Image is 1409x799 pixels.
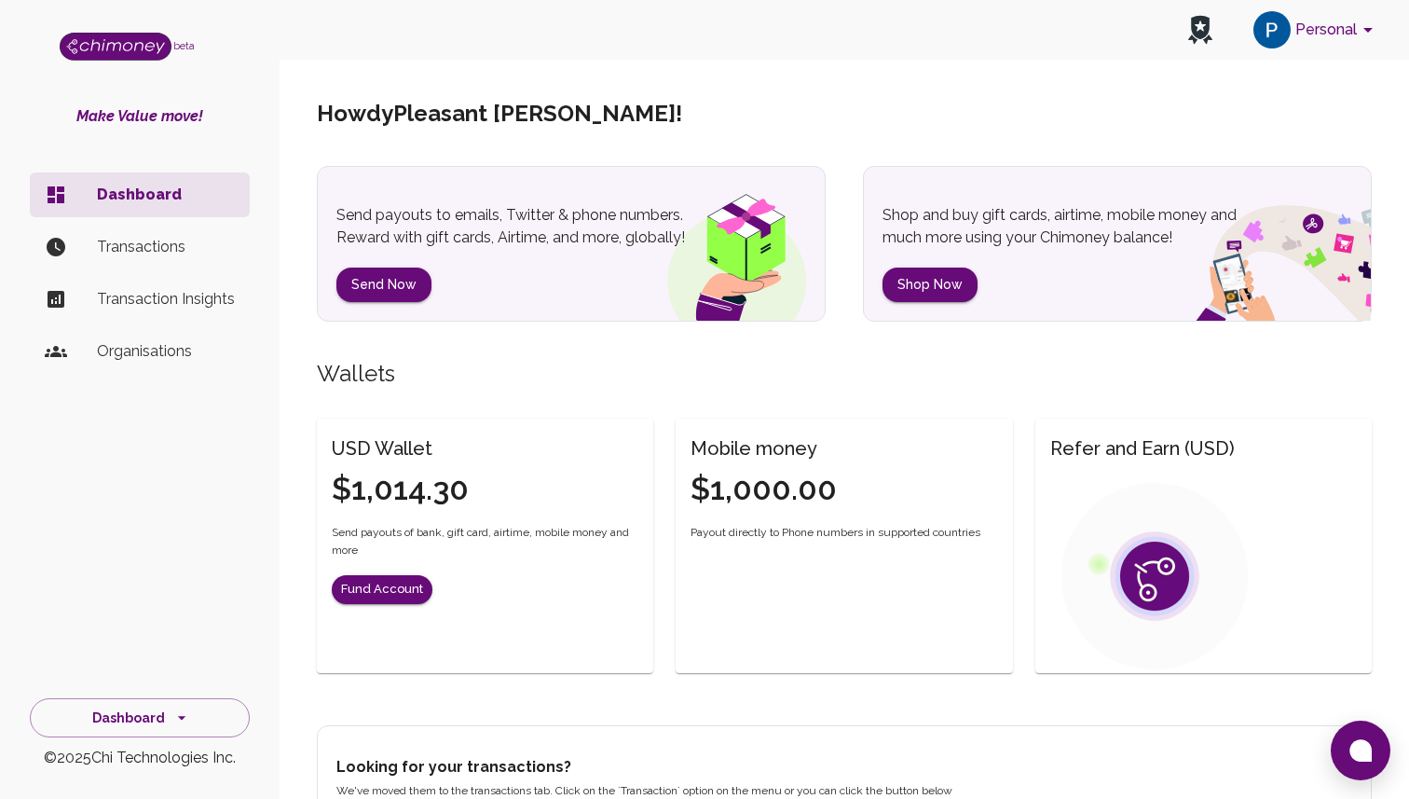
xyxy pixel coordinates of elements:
[97,236,235,258] p: Transactions
[336,268,431,302] button: Send Now
[691,470,837,509] h4: $1,000.00
[332,470,469,509] h4: $1,014.30
[97,340,235,363] p: Organisations
[882,204,1274,249] p: Shop and buy gift cards, airtime, mobile money and much more using your Chimoney balance!
[30,698,250,738] button: Dashboard
[336,784,952,797] span: We've moved them to the transactions tab. Click on the `Transaction` option on the menu or you ca...
[691,524,980,543] span: Payout directly to Phone numbers in supported countries
[691,434,837,463] h6: Mobile money
[332,524,638,561] span: Send payouts of bank, gift card, airtime, mobile money and more
[97,184,235,206] p: Dashboard
[1061,483,1248,669] img: public
[332,575,432,604] button: Fund Account
[634,181,825,321] img: gift box
[1147,185,1371,321] img: social spend
[317,99,682,129] h5: Howdy Pleasant [PERSON_NAME] !
[97,288,235,310] p: Transaction Insights
[882,268,978,302] button: Shop Now
[336,204,728,249] p: Send payouts to emails, Twitter & phone numbers. Reward with gift cards, Airtime, and more, globa...
[173,40,195,51] span: beta
[60,33,171,61] img: Logo
[1246,6,1387,54] button: account of current user
[317,359,1372,389] h5: Wallets
[1331,721,1390,780] button: Open chat window
[1050,434,1235,463] h6: Refer and Earn (USD)
[332,434,469,463] h6: USD Wallet
[1253,11,1291,48] img: avatar
[336,758,571,776] strong: Looking for your transactions?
